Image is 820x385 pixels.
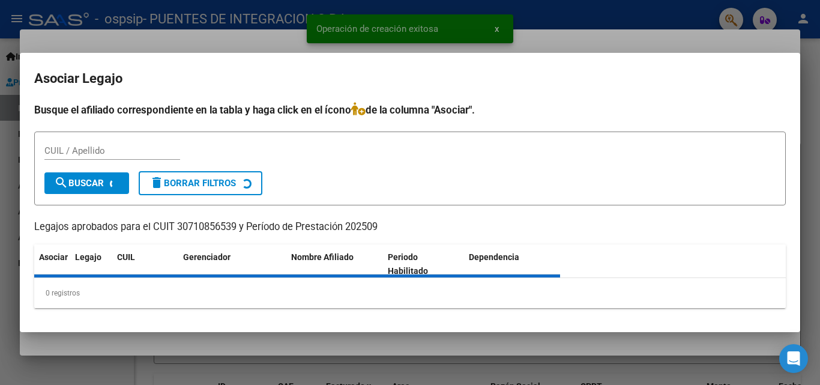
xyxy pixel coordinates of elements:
[469,252,519,262] span: Dependencia
[34,67,786,90] h2: Asociar Legajo
[44,172,129,194] button: Buscar
[54,178,104,189] span: Buscar
[149,175,164,190] mat-icon: delete
[139,171,262,195] button: Borrar Filtros
[286,244,383,284] datatable-header-cell: Nombre Afiliado
[464,244,561,284] datatable-header-cell: Dependencia
[149,178,236,189] span: Borrar Filtros
[34,220,786,235] p: Legajos aprobados para el CUIT 30710856539 y Período de Prestación 202509
[54,175,68,190] mat-icon: search
[34,244,70,284] datatable-header-cell: Asociar
[75,252,101,262] span: Legajo
[39,252,68,262] span: Asociar
[779,344,808,373] div: Open Intercom Messenger
[291,252,354,262] span: Nombre Afiliado
[34,102,786,118] h4: Busque el afiliado correspondiente en la tabla y haga click en el ícono de la columna "Asociar".
[117,252,135,262] span: CUIL
[112,244,178,284] datatable-header-cell: CUIL
[70,244,112,284] datatable-header-cell: Legajo
[34,278,786,308] div: 0 registros
[383,244,464,284] datatable-header-cell: Periodo Habilitado
[178,244,286,284] datatable-header-cell: Gerenciador
[388,252,428,276] span: Periodo Habilitado
[183,252,231,262] span: Gerenciador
